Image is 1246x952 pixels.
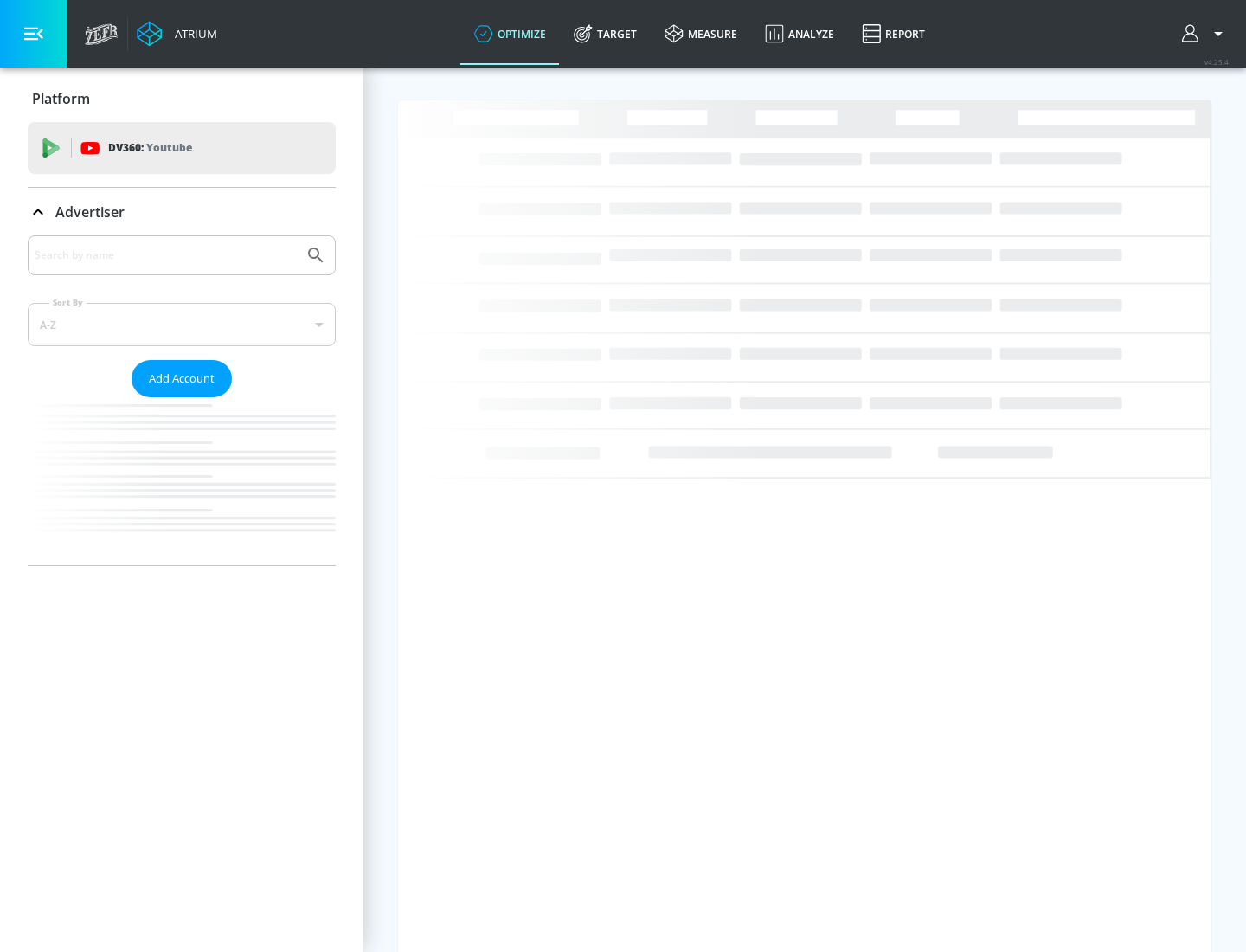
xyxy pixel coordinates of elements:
[560,3,651,65] a: Target
[1204,57,1229,67] span: v 4.25.4
[28,397,336,565] nav: list of Advertiser
[35,244,297,267] input: Search by name
[49,297,87,308] label: Sort By
[28,303,336,346] div: A-Z
[149,369,215,389] span: Add Account
[108,138,192,158] p: DV360:
[168,26,217,42] div: Atrium
[132,360,232,397] button: Add Account
[28,74,336,123] div: Platform
[146,138,192,157] p: Youtube
[28,235,336,565] div: Advertiser
[28,122,336,174] div: DV360: Youtube
[460,3,560,65] a: optimize
[848,3,939,65] a: Report
[751,3,848,65] a: Analyze
[55,203,125,222] p: Advertiser
[651,3,751,65] a: measure
[28,188,336,236] div: Advertiser
[137,21,217,47] a: Atrium
[32,89,90,108] p: Platform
